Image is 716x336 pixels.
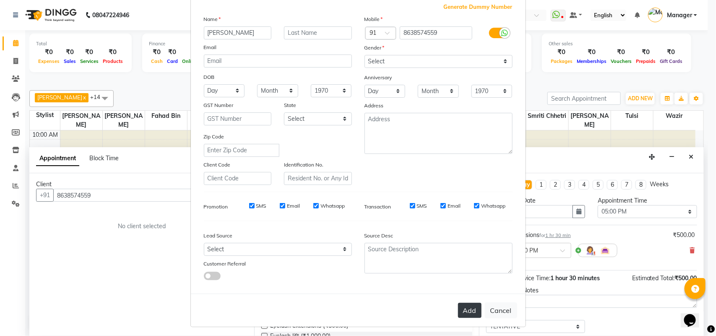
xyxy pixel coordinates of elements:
label: Gender [365,44,385,52]
label: Email [204,44,217,51]
button: Cancel [485,302,517,318]
label: Promotion [204,203,228,211]
span: Generate Dummy Number [444,3,513,11]
input: Resident No. or Any Id [284,172,352,185]
label: DOB [204,73,215,81]
label: SMS [417,202,427,210]
input: Enter Zip Code [204,144,279,157]
label: SMS [256,202,266,210]
label: Name [204,16,221,23]
input: Email [204,55,352,68]
label: Source Desc [365,232,393,240]
label: Email [287,202,300,210]
button: Add [458,303,482,318]
label: Customer Referral [204,260,246,268]
input: First Name [204,26,272,39]
label: Transaction [365,203,391,211]
label: Whatsapp [320,202,345,210]
label: Email [448,202,461,210]
label: Lead Source [204,232,233,240]
label: Client Code [204,161,231,169]
label: Identification No. [284,161,323,169]
label: State [284,102,296,109]
input: Last Name [284,26,352,39]
label: GST Number [204,102,234,109]
label: Mobile [365,16,383,23]
label: Zip Code [204,133,224,141]
input: Mobile [400,26,472,39]
input: Client Code [204,172,272,185]
label: Whatsapp [481,202,505,210]
label: Address [365,102,384,109]
label: Anniversary [365,74,392,81]
input: GST Number [204,112,272,125]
